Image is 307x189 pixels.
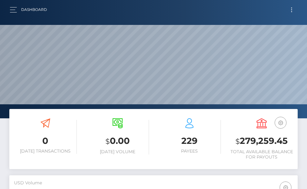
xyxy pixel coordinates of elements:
button: Toggle navigation [286,6,297,14]
h3: 279,259.45 [230,135,293,148]
a: Dashboard [21,3,47,16]
h5: USD Volume [14,180,293,186]
h6: Total Available Balance for Payouts [230,149,293,160]
h3: 0 [14,135,77,147]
